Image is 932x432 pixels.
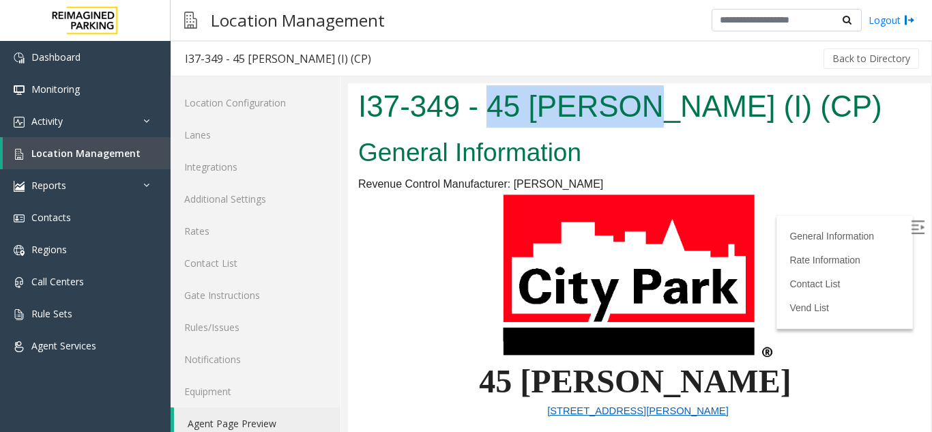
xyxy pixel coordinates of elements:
[31,147,141,160] span: Location Management
[3,137,171,169] a: Location Management
[171,311,340,343] a: Rules/Issues
[204,3,392,37] h3: Location Management
[171,343,340,375] a: Notifications
[563,137,577,151] img: Open/Close Sidebar Menu
[441,147,526,158] a: General Information
[171,183,340,215] a: Additional Settings
[31,115,63,128] span: Activity
[14,341,25,352] img: 'icon'
[171,87,340,119] a: Location Configuration
[131,280,443,316] span: 45 [PERSON_NAME]
[14,213,25,224] img: 'icon'
[171,215,340,247] a: Rates
[171,151,340,183] a: Integrations
[441,171,512,182] a: Rate Information
[904,13,915,27] img: logout
[31,179,66,192] span: Reports
[171,375,340,407] a: Equipment
[14,117,25,128] img: 'icon'
[31,243,67,256] span: Regions
[14,85,25,96] img: 'icon'
[31,211,71,224] span: Contacts
[14,53,25,63] img: 'icon'
[869,13,915,27] a: Logout
[14,309,25,320] img: 'icon'
[199,322,381,333] span: [STREET_ADDRESS][PERSON_NAME]
[171,247,340,279] a: Contact List
[14,245,25,256] img: 'icon'
[31,339,96,352] span: Agent Services
[14,277,25,288] img: 'icon'
[441,219,481,230] a: Vend List
[199,321,381,333] a: [STREET_ADDRESS][PERSON_NAME]
[10,2,572,44] h1: I37-349 - 45 [PERSON_NAME] (I) (CP)
[14,149,25,160] img: 'icon'
[10,95,255,106] span: Revenue Control Manufacturer: [PERSON_NAME]
[14,181,25,192] img: 'icon'
[171,279,340,311] a: Gate Instructions
[31,307,72,320] span: Rule Sets
[184,3,197,37] img: pageIcon
[185,50,371,68] div: I37-349 - 45 [PERSON_NAME] (I) (CP)
[204,357,379,368] b: Edited by [PERSON_NAME] - [DATE]
[171,119,340,151] a: Lanes
[824,48,919,69] button: Back to Directory
[441,195,492,206] a: Contact List
[31,51,81,63] span: Dashboard
[10,52,572,87] h2: General Information
[31,83,80,96] span: Monitoring
[31,275,84,288] span: Call Centers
